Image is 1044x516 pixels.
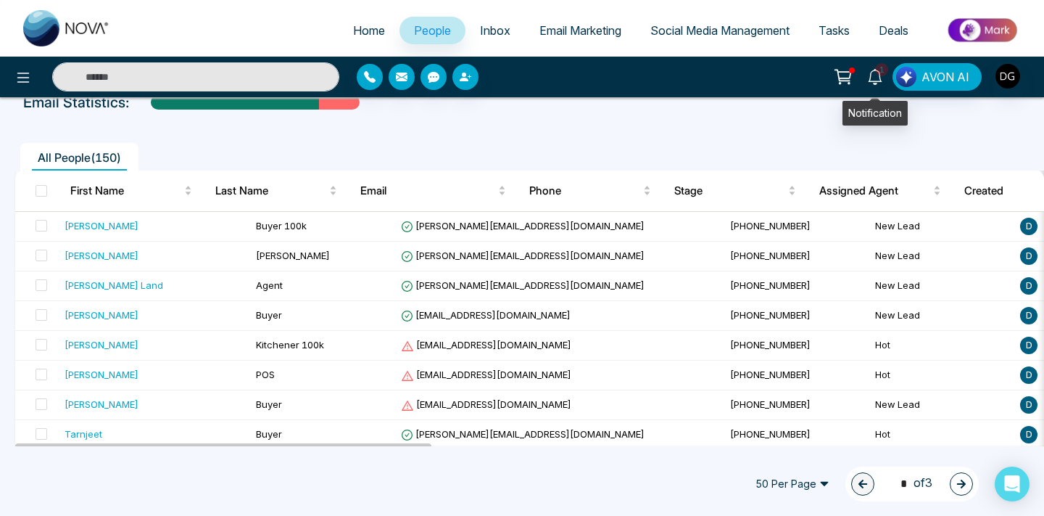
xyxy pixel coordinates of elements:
[730,309,811,321] span: [PHONE_NUMBER]
[465,17,525,44] a: Inbox
[808,171,953,211] th: Assigned Agent
[869,271,1014,301] td: New Lead
[65,248,138,263] div: [PERSON_NAME]
[65,367,138,382] div: [PERSON_NAME]
[349,171,518,211] th: Email
[401,369,571,380] span: [EMAIL_ADDRESS][DOMAIN_NAME]
[529,182,640,200] span: Phone
[1020,337,1037,354] span: D
[23,10,110,46] img: Nova CRM Logo
[353,23,385,38] span: Home
[921,68,969,86] span: AVON AI
[256,398,282,410] span: Buyer
[65,397,138,411] div: [PERSON_NAME]
[215,182,326,200] span: Last Name
[360,182,495,200] span: Email
[401,428,645,440] span: [PERSON_NAME][EMAIL_ADDRESS][DOMAIN_NAME]
[745,472,840,496] span: 50 Per Page
[401,220,645,232] span: [PERSON_NAME][EMAIL_ADDRESS][DOMAIN_NAME]
[1020,366,1037,384] span: D
[518,171,663,211] th: Phone
[650,23,790,38] span: Social Media Management
[401,398,571,410] span: [EMAIL_ADDRESS][DOMAIN_NAME]
[256,279,283,291] span: Agent
[869,301,1014,331] td: New Lead
[869,390,1014,420] td: New Lead
[819,182,930,200] span: Assigned Agent
[842,101,908,126] div: Notification
[401,339,571,351] span: [EMAIL_ADDRESS][DOMAIN_NAME]
[879,23,908,38] span: Deals
[65,308,138,322] div: [PERSON_NAME]
[869,331,1014,361] td: Hot
[875,63,888,76] span: 1
[869,361,1014,390] td: Hot
[892,474,932,494] span: of 3
[32,150,127,165] span: All People ( 150 )
[539,23,621,38] span: Email Marketing
[869,242,1014,271] td: New Lead
[204,171,349,211] th: Last Name
[804,17,864,44] a: Tasks
[819,23,850,38] span: Tasks
[930,14,1035,46] img: Market-place.gif
[65,278,163,292] div: [PERSON_NAME] Land
[636,17,804,44] a: Social Media Management
[995,467,1029,501] div: Open Intercom Messenger
[65,337,138,352] div: [PERSON_NAME]
[256,428,282,440] span: Buyer
[1020,277,1037,295] span: D
[730,279,811,291] span: [PHONE_NUMBER]
[730,428,811,440] span: [PHONE_NUMBER]
[401,309,571,321] span: [EMAIL_ADDRESS][DOMAIN_NAME]
[1020,396,1037,414] span: D
[730,398,811,410] span: [PHONE_NUMBER]
[858,63,892,89] a: 1
[70,182,181,200] span: First Name
[256,369,275,380] span: POS
[65,218,138,233] div: [PERSON_NAME]
[730,339,811,351] span: [PHONE_NUMBER]
[256,250,330,261] span: [PERSON_NAME]
[256,220,307,232] span: Buyer 100k
[339,17,399,44] a: Home
[256,339,324,351] span: Kitchener 100k
[663,171,808,211] th: Stage
[869,420,1014,450] td: Hot
[399,17,465,44] a: People
[59,171,204,211] th: First Name
[674,182,785,200] span: Stage
[23,91,129,113] p: Email Statistics:
[414,23,451,38] span: People
[896,67,916,87] img: Lead Flow
[864,17,923,44] a: Deals
[1020,426,1037,443] span: D
[401,279,645,291] span: [PERSON_NAME][EMAIL_ADDRESS][DOMAIN_NAME]
[480,23,510,38] span: Inbox
[401,250,645,261] span: [PERSON_NAME][EMAIL_ADDRESS][DOMAIN_NAME]
[869,212,1014,242] td: New Lead
[1020,247,1037,265] span: D
[1020,307,1037,324] span: D
[1020,218,1037,235] span: D
[730,369,811,380] span: [PHONE_NUMBER]
[525,17,636,44] a: Email Marketing
[730,220,811,232] span: [PHONE_NUMBER]
[995,64,1020,89] img: User Avatar
[65,427,102,441] div: Tarnjeet
[892,63,982,91] button: AVON AI
[256,309,282,321] span: Buyer
[730,250,811,261] span: [PHONE_NUMBER]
